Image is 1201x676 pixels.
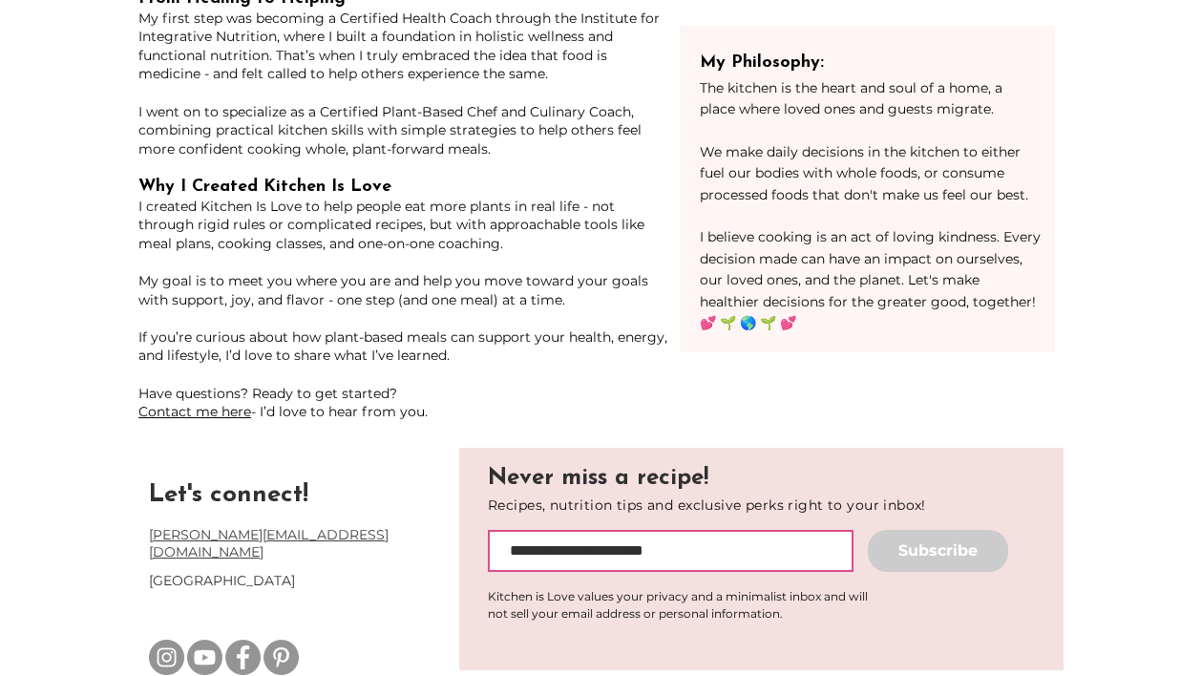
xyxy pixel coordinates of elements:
[138,328,667,365] span: If you’re curious about how plant-based meals can support your health, energy, and lifestyle, I’d...
[700,79,1002,117] span: The kitchen is the heart and soul of a home, a place where loved ones and guests migrate.
[138,198,644,252] span: I created Kitchen Is Love to help people eat more plants in real life - not through rigid rules o...
[149,640,184,675] img: Instagram
[488,496,926,514] span: Recipes, nutrition tips and exclusive perks right to your inbox!
[700,143,1028,203] span: We make daily decisions in the kitchen to either fuel our bodies with whole foods, or consume pro...
[187,640,222,675] img: Youtube
[488,589,868,621] span: ​Kitchen is Love values your privacy and a minimalist inbox and will not sell your email address ...
[868,530,1008,572] button: Subscribe
[138,385,428,421] span: Have questions? Ready to get started? - I’d love to hear from you.
[138,179,391,196] span: Why I Created Kitchen Is Love
[138,403,251,420] a: Contact me here
[138,10,660,83] span: My first step was becoming a Certified Health Coach through the Institute for Integrative Nutriti...
[263,640,299,675] img: Pinterest
[700,54,824,72] span: My Philosophy:
[138,103,642,158] span: I went on to specialize as a Certified Plant-Based Chef and Culinary Coach, combining practical k...
[149,572,295,589] span: [GEOGRAPHIC_DATA]
[149,526,389,560] a: [PERSON_NAME][EMAIL_ADDRESS][DOMAIN_NAME]
[149,482,308,508] a: Let's connect!
[138,272,648,308] span: My goal is to meet you where you are and help you move toward your goals with support, joy, and f...
[225,640,261,675] img: Facebook
[488,467,708,490] span: Never miss a recipe!
[149,640,299,675] ul: Social Bar
[898,540,978,561] span: Subscribe
[700,228,1041,331] span: I believe cooking is an act of loving kindness. Every decision made can have an impact on ourselv...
